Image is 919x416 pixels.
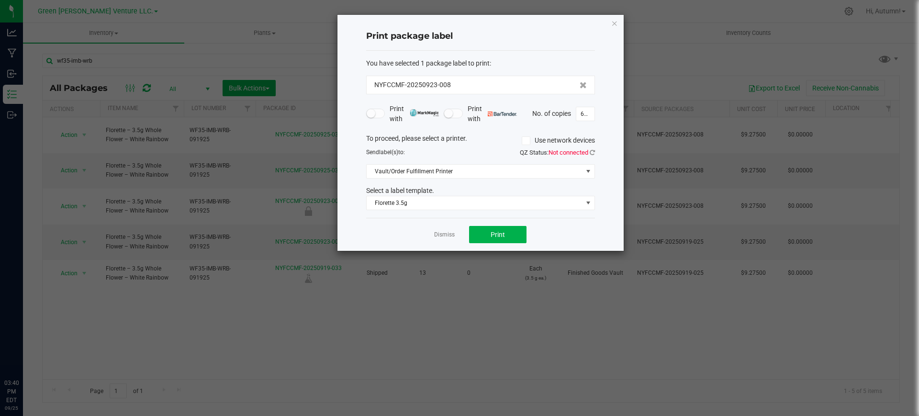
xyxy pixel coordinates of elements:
button: Print [469,226,527,243]
span: Print with [468,104,517,124]
span: Print with [390,104,439,124]
div: Select a label template. [359,186,602,196]
span: You have selected 1 package label to print [366,59,490,67]
img: mark_magic_cybra.png [410,109,439,116]
span: NYFCCMF-20250923-008 [374,80,451,90]
div: : [366,58,595,68]
a: Dismiss [434,231,455,239]
span: Print [491,231,505,238]
span: Send to: [366,149,405,156]
span: QZ Status: [520,149,595,156]
span: No. of copies [532,109,571,117]
div: To proceed, please select a printer. [359,134,602,148]
label: Use network devices [522,135,595,146]
span: Not connected [549,149,588,156]
span: label(s) [379,149,398,156]
span: Vault/Order Fulfillment Printer [367,165,583,178]
img: bartender.png [488,112,517,116]
span: Florette 3.5g [367,196,583,210]
h4: Print package label [366,30,595,43]
iframe: Resource center [10,339,38,368]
